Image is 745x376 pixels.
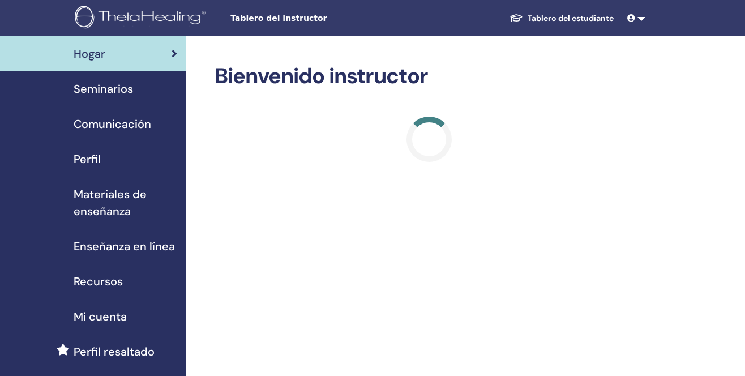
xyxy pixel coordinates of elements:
[74,343,155,360] span: Perfil resaltado
[509,13,523,23] img: graduation-cap-white.svg
[74,186,177,220] span: Materiales de enseñanza
[74,151,101,168] span: Perfil
[500,8,623,29] a: Tablero del estudiante
[215,63,643,89] h2: Bienvenido instructor
[74,45,105,62] span: Hogar
[74,80,133,97] span: Seminarios
[75,6,210,31] img: logo.png
[74,273,123,290] span: Recursos
[74,238,175,255] span: Enseñanza en línea
[74,116,151,133] span: Comunicación
[230,12,400,24] span: Tablero del instructor
[74,308,127,325] span: Mi cuenta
